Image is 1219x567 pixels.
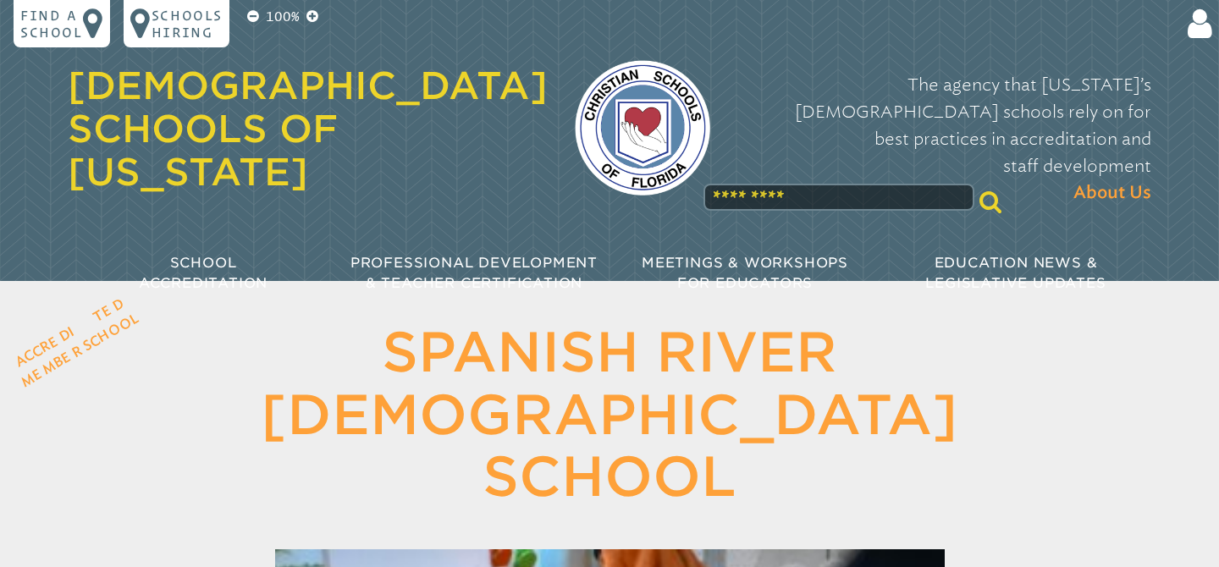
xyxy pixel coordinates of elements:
p: 100% [262,7,303,27]
h1: Spanish River [DEMOGRAPHIC_DATA] School [174,322,1045,509]
span: About Us [1073,179,1151,206]
span: Professional Development & Teacher Certification [350,255,598,291]
span: Education News & Legislative Updates [925,255,1106,291]
span: School Accreditation [139,255,268,291]
p: Schools Hiring [152,7,223,41]
p: The agency that [US_STATE]’s [DEMOGRAPHIC_DATA] schools rely on for best practices in accreditati... [737,71,1151,206]
p: Find a school [20,7,83,41]
span: Meetings & Workshops for Educators [642,255,848,291]
img: csf-logo-web-colors.png [575,60,710,195]
a: [DEMOGRAPHIC_DATA] Schools of [US_STATE] [68,63,548,194]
